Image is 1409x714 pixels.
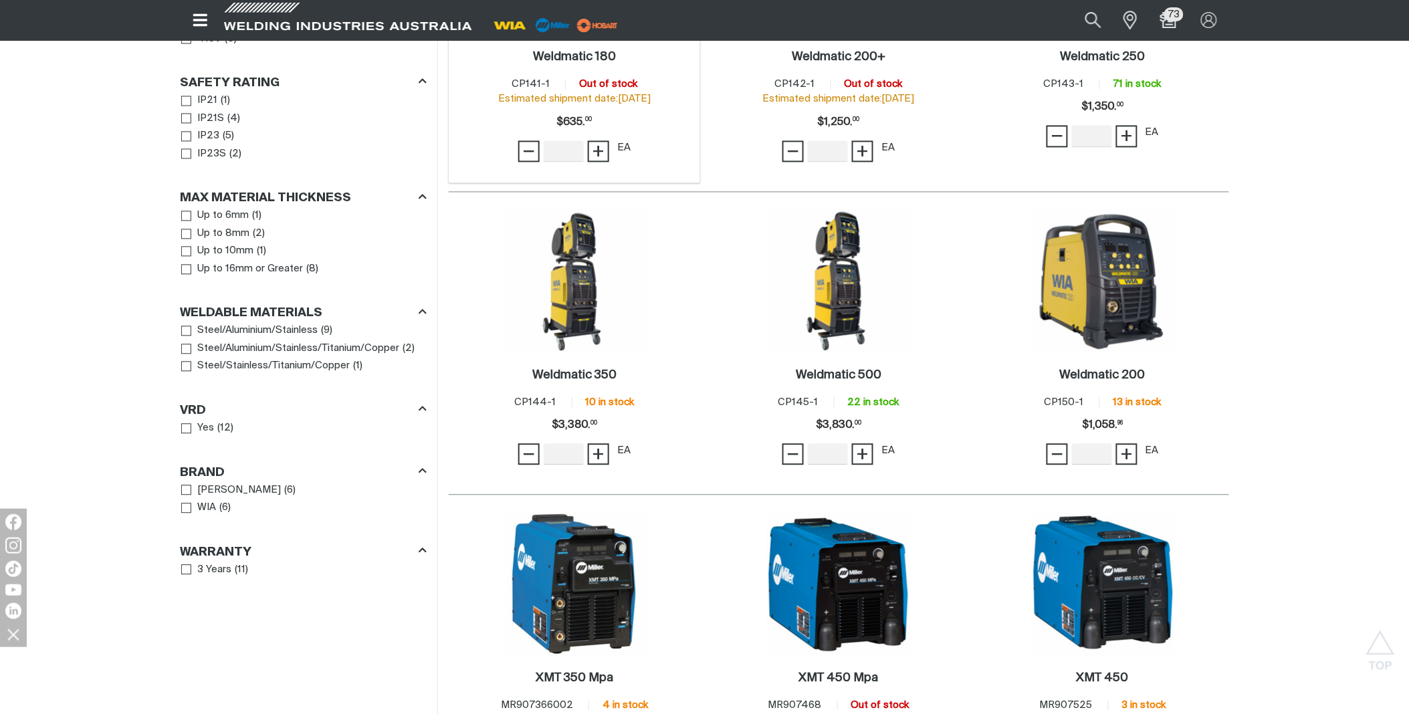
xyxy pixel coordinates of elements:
input: Product name or item number... [1054,5,1116,35]
img: TikTok [5,561,21,577]
img: miller [573,15,622,35]
h2: Weldmatic 180 [533,51,616,64]
sup: 00 [1117,103,1123,108]
span: $635. [556,110,592,136]
a: Steel/Stainless/Titanium/Copper [181,358,350,376]
img: XMT 450 Mpa [767,513,910,656]
span: ( 1 ) [252,209,261,224]
span: Up to 8mm [197,227,249,242]
span: $3,830. [816,412,861,439]
div: Warranty [181,543,427,561]
span: Out of stock [579,80,637,90]
h2: Weldmatic 350 [532,370,617,382]
img: Weldmatic 350 [503,210,646,353]
span: $3,380. [552,412,597,439]
span: ( 1 ) [221,94,230,109]
img: Weldmatic 500 [767,210,910,353]
ul: Weldable Materials [181,322,426,376]
img: hide socials [2,623,25,646]
h3: Weldable Materials [181,306,323,322]
ul: Brand [181,482,426,517]
span: Estimated shipment date: [DATE] [762,94,915,104]
div: Weldable Materials [181,304,427,322]
h2: XMT 450 [1077,673,1129,685]
span: Estimated shipment date: [DATE] [498,94,651,104]
div: EA [881,141,895,156]
sup: 00 [855,421,861,427]
span: Up to 10mm [197,244,253,259]
div: EA [1146,444,1159,459]
div: Price [816,412,861,439]
div: Price [1081,94,1123,121]
img: Weldmatic 200 [1031,210,1174,353]
a: Steel/Aluminium/Stainless [181,322,318,340]
span: − [1051,443,1064,466]
a: XMT 350 Mpa [536,671,613,687]
span: IP23 [197,129,219,144]
span: 3 Years [197,563,231,578]
a: XMT 450 Mpa [798,671,878,687]
a: Weldmatic 350 [532,368,617,384]
span: + [1121,443,1133,466]
h2: XMT 350 Mpa [536,673,613,685]
span: [PERSON_NAME] [197,483,281,499]
img: Facebook [5,514,21,530]
a: XMT 450 [1077,671,1129,687]
span: CP143-1 [1044,80,1084,90]
a: IP23S [181,146,227,164]
span: 71 in stock [1113,80,1162,90]
h2: XMT 450 Mpa [798,673,878,685]
span: + [857,140,869,163]
div: EA [881,444,895,459]
a: Up to 16mm or Greater [181,261,304,279]
span: ( 1 ) [257,244,266,259]
sup: 00 [585,118,592,123]
span: 10 in stock [585,398,634,408]
span: − [787,140,800,163]
span: + [857,443,869,466]
h3: Brand [181,466,225,481]
span: 22 in stock [847,398,899,408]
h3: Max Material Thickness [181,191,352,207]
span: MR907468 [768,701,821,711]
img: YouTube [5,584,21,596]
a: Up to 6mm [181,207,249,225]
span: 3 in stock [1121,701,1166,711]
span: Steel/Aluminium/Stainless [197,324,318,339]
h2: Weldmatic 200 [1060,370,1146,382]
span: ( 1 ) [353,359,362,374]
span: IP23S [197,147,226,162]
span: ( 2 ) [403,342,415,357]
div: Price [552,412,597,439]
a: 3 Years [181,562,232,580]
span: + [592,140,605,163]
a: Steel/Aluminium/Stainless/Titanium/Copper [181,340,400,358]
span: − [523,140,536,163]
span: MR907366002 [501,701,573,711]
span: + [592,443,605,466]
span: − [787,443,800,466]
h3: Warranty [181,546,252,561]
ul: Warranty [181,562,426,580]
span: Up to 6mm [197,209,249,224]
h2: Weldmatic 200+ [792,51,885,64]
span: ( 2 ) [229,147,241,162]
span: − [1051,125,1064,148]
span: Out of stock [844,80,902,90]
div: Brand [181,463,427,481]
a: Yes [181,420,215,438]
div: Safety Rating [181,74,427,92]
a: [PERSON_NAME] [181,482,282,500]
img: XMT 350 Mpa [503,513,646,656]
a: Weldmatic 200 [1060,368,1146,384]
a: IP21 [181,92,218,110]
div: EA [617,141,631,156]
span: 4 in stock [603,701,648,711]
span: ( 6 ) [284,483,296,499]
span: IP21S [197,112,224,127]
div: Max Material Thickness [181,189,427,207]
a: WIA [181,499,217,517]
a: Up to 8mm [181,225,250,243]
span: $1,058. [1082,412,1123,439]
span: + [1121,125,1133,148]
